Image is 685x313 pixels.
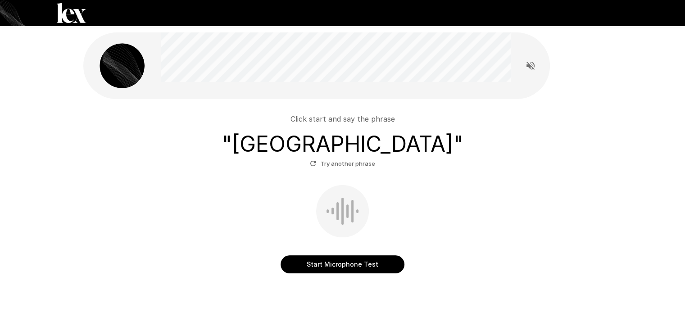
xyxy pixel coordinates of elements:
button: Read questions aloud [522,57,540,75]
h3: " [GEOGRAPHIC_DATA] " [222,132,463,157]
img: lex_avatar2.png [100,43,145,88]
button: Start Microphone Test [281,255,404,273]
p: Click start and say the phrase [290,113,395,124]
button: Try another phrase [308,157,377,171]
